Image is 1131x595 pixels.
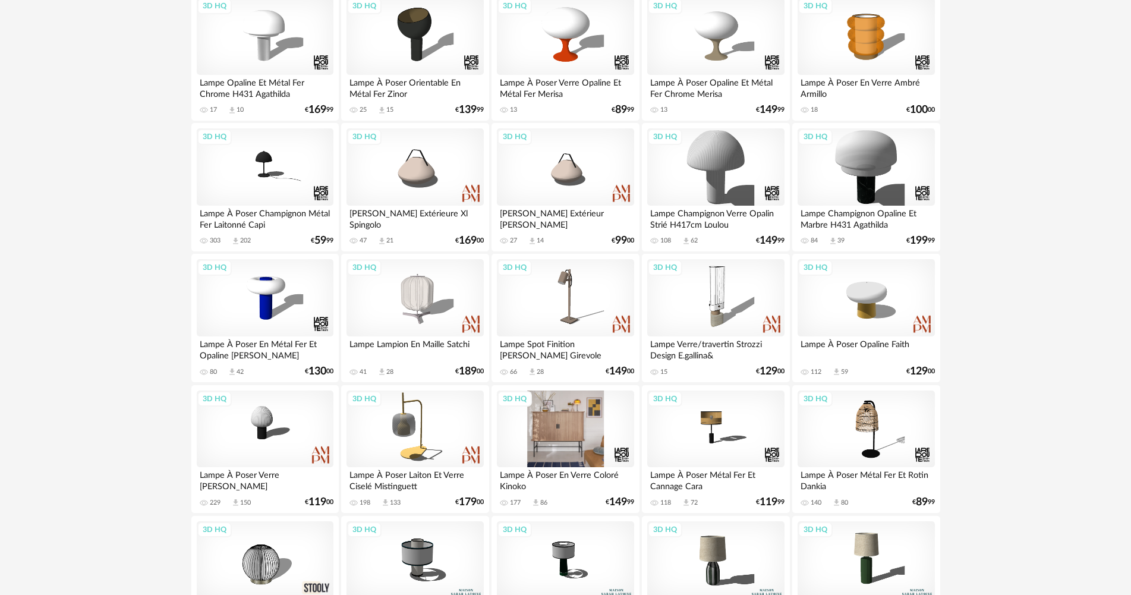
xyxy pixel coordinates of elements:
a: 3D HQ [PERSON_NAME] Extérieur [PERSON_NAME] 27 Download icon 14 €9900 [492,123,639,251]
div: 3D HQ [197,522,232,537]
div: € 99 [912,498,935,506]
a: 3D HQ Lampe À Poser Verre [PERSON_NAME] 229 Download icon 150 €11900 [191,385,339,514]
div: € 00 [455,498,484,506]
span: 119 [760,498,777,506]
a: 3D HQ Lampe Spot Finition [PERSON_NAME] Girevole 66 Download icon 28 €14900 [492,254,639,382]
div: 303 [210,237,220,245]
div: € 99 [756,106,785,114]
div: 18 [811,106,818,114]
a: 3D HQ Lampe À Poser Opaline Faith 112 Download icon 59 €12900 [792,254,940,382]
div: € 00 [756,367,785,376]
div: 17 [210,106,217,114]
div: € 00 [606,367,634,376]
div: Lampe À Poser Verre Opaline Et Métal Fer Merisa [497,75,634,99]
span: 179 [459,498,477,506]
div: Lampe À Poser Verre [PERSON_NAME] [197,467,333,491]
div: 27 [510,237,517,245]
a: 3D HQ Lampe Champignon Verre Opalin Strié H417cm Loulou 108 Download icon 62 €14999 [642,123,789,251]
span: 149 [609,367,627,376]
div: 140 [811,499,821,507]
div: 59 [841,368,848,376]
div: 198 [360,499,370,507]
div: 108 [660,237,671,245]
div: 28 [537,368,544,376]
a: 3D HQ Lampe Champignon Opaline Et Marbre H431 Agathilda 84 Download icon 39 €19999 [792,123,940,251]
div: 84 [811,237,818,245]
div: € 99 [756,498,785,506]
div: € 00 [305,367,333,376]
div: Lampe Lampion En Maille Satchi [346,336,483,360]
span: 149 [609,498,627,506]
div: 118 [660,499,671,507]
div: 3D HQ [347,391,382,407]
div: 133 [390,499,401,507]
div: € 00 [612,237,634,245]
div: 72 [691,499,698,507]
div: 3D HQ [197,260,232,275]
a: 3D HQ Lampe Verre/travertin Strozzi Design E.gallina& 15 €12900 [642,254,789,382]
span: 169 [459,237,477,245]
span: Download icon [828,237,837,245]
span: Download icon [682,498,691,507]
div: 3D HQ [648,391,682,407]
div: € 00 [906,106,935,114]
div: € 00 [455,367,484,376]
span: Download icon [231,498,240,507]
div: 3D HQ [497,129,532,144]
div: Lampe À Poser En Verre Coloré Kinoko [497,467,634,491]
div: Lampe Opaline Et Métal Fer Chrome H431 Agathilda [197,75,333,99]
div: 3D HQ [648,260,682,275]
span: 100 [910,106,928,114]
span: 129 [910,367,928,376]
a: 3D HQ Lampe À Poser En Verre Coloré Kinoko 177 Download icon 86 €14999 [492,385,639,514]
div: 13 [660,106,667,114]
span: Download icon [377,237,386,245]
div: € 99 [305,106,333,114]
div: Lampe À Poser Opaline Et Métal Fer Chrome Merisa [647,75,784,99]
span: 89 [615,106,627,114]
div: 86 [540,499,547,507]
div: € 99 [311,237,333,245]
div: 3D HQ [798,391,833,407]
div: 28 [386,368,393,376]
div: 66 [510,368,517,376]
div: 39 [837,237,845,245]
span: 149 [760,237,777,245]
a: 3D HQ Lampe À Poser En Métal Fer Et Opaline [PERSON_NAME] 80 Download icon 42 €13000 [191,254,339,382]
span: 189 [459,367,477,376]
span: Download icon [531,498,540,507]
div: 3D HQ [347,129,382,144]
div: [PERSON_NAME] Extérieure Xl Spingolo [346,206,483,229]
div: Lampe À Poser En Métal Fer Et Opaline [PERSON_NAME] [197,336,333,360]
div: € 99 [612,106,634,114]
div: Lampe À Poser Métal Fer Et Cannage Cara [647,467,784,491]
div: Lampe Champignon Verre Opalin Strié H417cm Loulou [647,206,784,229]
div: 177 [510,499,521,507]
a: 3D HQ Lampe Lampion En Maille Satchi 41 Download icon 28 €18900 [341,254,489,382]
div: 21 [386,237,393,245]
div: 13 [510,106,517,114]
div: € 99 [606,498,634,506]
a: 3D HQ Lampe À Poser Champignon Métal Fer Laitonné Capi 303 Download icon 202 €5999 [191,123,339,251]
span: 129 [760,367,777,376]
div: 3D HQ [347,260,382,275]
div: 15 [660,368,667,376]
div: 3D HQ [497,260,532,275]
div: Lampe Champignon Opaline Et Marbre H431 Agathilda [798,206,934,229]
span: Download icon [528,367,537,376]
div: € 99 [906,237,935,245]
div: € 99 [756,237,785,245]
span: 149 [760,106,777,114]
div: 229 [210,499,220,507]
div: Lampe À Poser Orientable En Métal Fer Zinor [346,75,483,99]
div: 3D HQ [648,129,682,144]
div: € 99 [455,106,484,114]
span: 119 [308,498,326,506]
div: Lampe Spot Finition [PERSON_NAME] Girevole [497,336,634,360]
span: Download icon [228,106,237,115]
div: 150 [240,499,251,507]
div: Lampe À Poser Laiton Et Verre Ciselé Mistinguett [346,467,483,491]
span: Download icon [228,367,237,376]
div: 3D HQ [197,129,232,144]
div: 3D HQ [798,260,833,275]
